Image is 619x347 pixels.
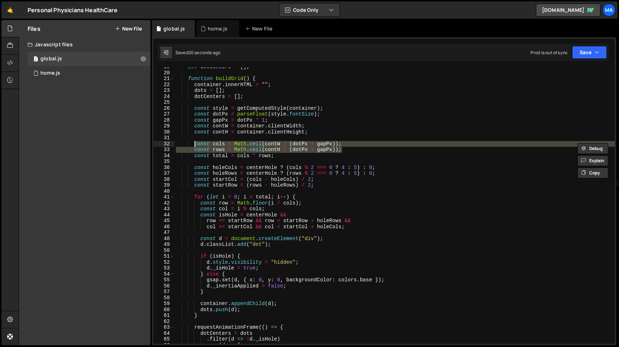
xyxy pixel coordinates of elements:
[577,168,608,178] button: Copy
[208,25,227,32] div: home.js
[40,56,62,62] div: global.js
[153,330,174,337] div: 64
[153,70,174,76] div: 20
[153,200,174,206] div: 42
[188,50,220,56] div: 20 seconds ago
[153,153,174,159] div: 34
[28,6,117,14] div: Personal Physicians HealthCare
[153,123,174,129] div: 29
[153,129,174,135] div: 30
[153,141,174,147] div: 32
[153,94,174,100] div: 24
[153,88,174,94] div: 23
[153,135,174,141] div: 31
[153,265,174,271] div: 53
[536,4,600,17] a: [DOMAIN_NAME]
[153,182,174,188] div: 39
[153,117,174,123] div: 28
[28,25,40,33] h2: Files
[279,4,340,17] button: Code Only
[153,324,174,330] div: 63
[153,224,174,230] div: 46
[153,301,174,307] div: 59
[163,25,185,32] div: global.js
[153,277,174,283] div: 55
[153,82,174,88] div: 22
[176,50,220,56] div: Saved
[153,76,174,82] div: 21
[153,218,174,224] div: 45
[153,307,174,313] div: 60
[28,52,150,66] div: 17171/47430.js
[245,25,275,32] div: New File
[153,111,174,117] div: 27
[153,313,174,319] div: 61
[577,143,608,154] button: Debug
[572,46,607,59] button: Save
[153,194,174,200] div: 41
[153,259,174,266] div: 52
[1,1,19,19] a: 🤙
[153,170,174,177] div: 37
[153,105,174,112] div: 26
[577,155,608,166] button: Explain
[153,295,174,301] div: 58
[153,177,174,183] div: 38
[153,253,174,259] div: 51
[28,66,150,80] div: 17171/47431.js
[153,159,174,165] div: 35
[153,165,174,171] div: 36
[153,336,174,342] div: 65
[153,212,174,218] div: 44
[153,188,174,194] div: 40
[153,242,174,248] div: 49
[153,289,174,295] div: 57
[19,37,150,52] div: Javascript files
[153,147,174,153] div: 33
[115,26,142,32] button: New File
[153,99,174,105] div: 25
[531,50,568,56] div: Prod is out of sync
[34,57,38,62] span: 1
[153,230,174,236] div: 47
[153,206,174,212] div: 43
[153,271,174,277] div: 54
[603,4,615,17] a: Ma
[153,283,174,289] div: 56
[40,70,60,76] div: home.js
[153,319,174,325] div: 62
[153,236,174,242] div: 48
[153,248,174,254] div: 50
